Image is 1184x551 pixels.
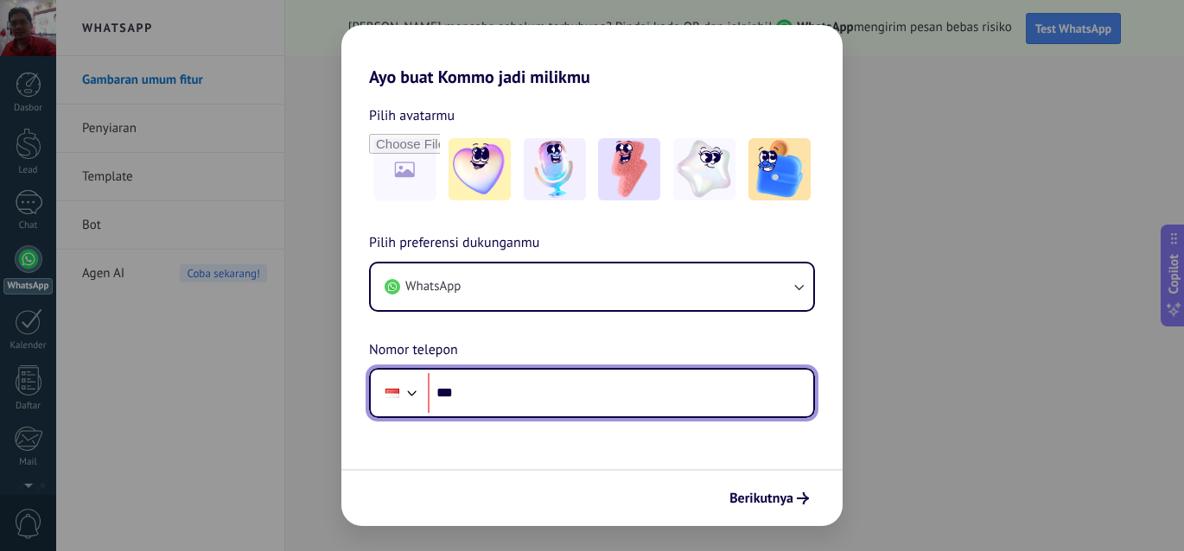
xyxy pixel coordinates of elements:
[376,375,409,411] div: Indonesia: + 62
[673,138,735,200] img: -4.jpeg
[524,138,586,200] img: -2.jpeg
[729,492,793,504] span: Berikutnya
[369,232,539,255] span: Pilih preferensi dukunganmu
[405,278,461,295] span: WhatsApp
[371,263,813,310] button: WhatsApp
[598,138,660,200] img: -3.jpeg
[748,138,811,200] img: -5.jpeg
[369,339,458,362] span: Nomor telepon
[449,138,511,200] img: -1.jpeg
[341,25,843,87] h2: Ayo buat Kommo jadi milikmu
[722,484,817,513] button: Berikutnya
[369,104,455,127] span: Pilih avatarmu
